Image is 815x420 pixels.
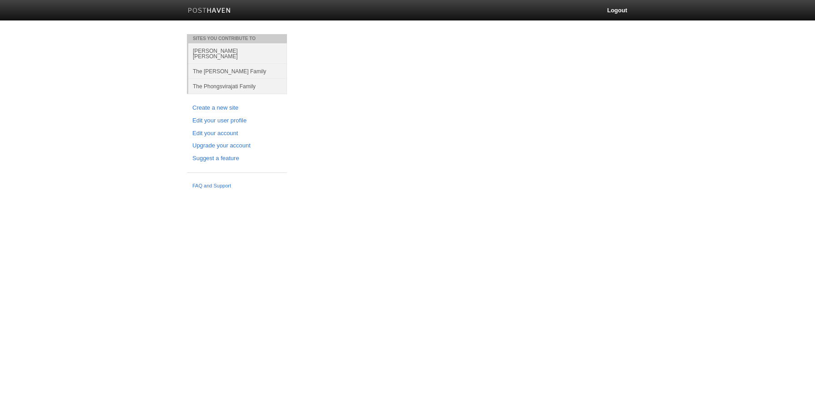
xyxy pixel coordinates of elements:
a: [PERSON_NAME] [PERSON_NAME] [188,43,287,64]
a: FAQ and Support [192,182,282,190]
a: Edit your account [192,129,282,138]
img: Posthaven-bar [188,8,231,15]
a: Suggest a feature [192,154,282,163]
a: Upgrade your account [192,141,282,151]
a: The Phongsvirajati Family [188,79,287,94]
li: Sites You Contribute To [187,34,287,43]
a: Create a new site [192,103,282,113]
a: Edit your user profile [192,116,282,126]
a: The [PERSON_NAME] Family [188,64,287,79]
